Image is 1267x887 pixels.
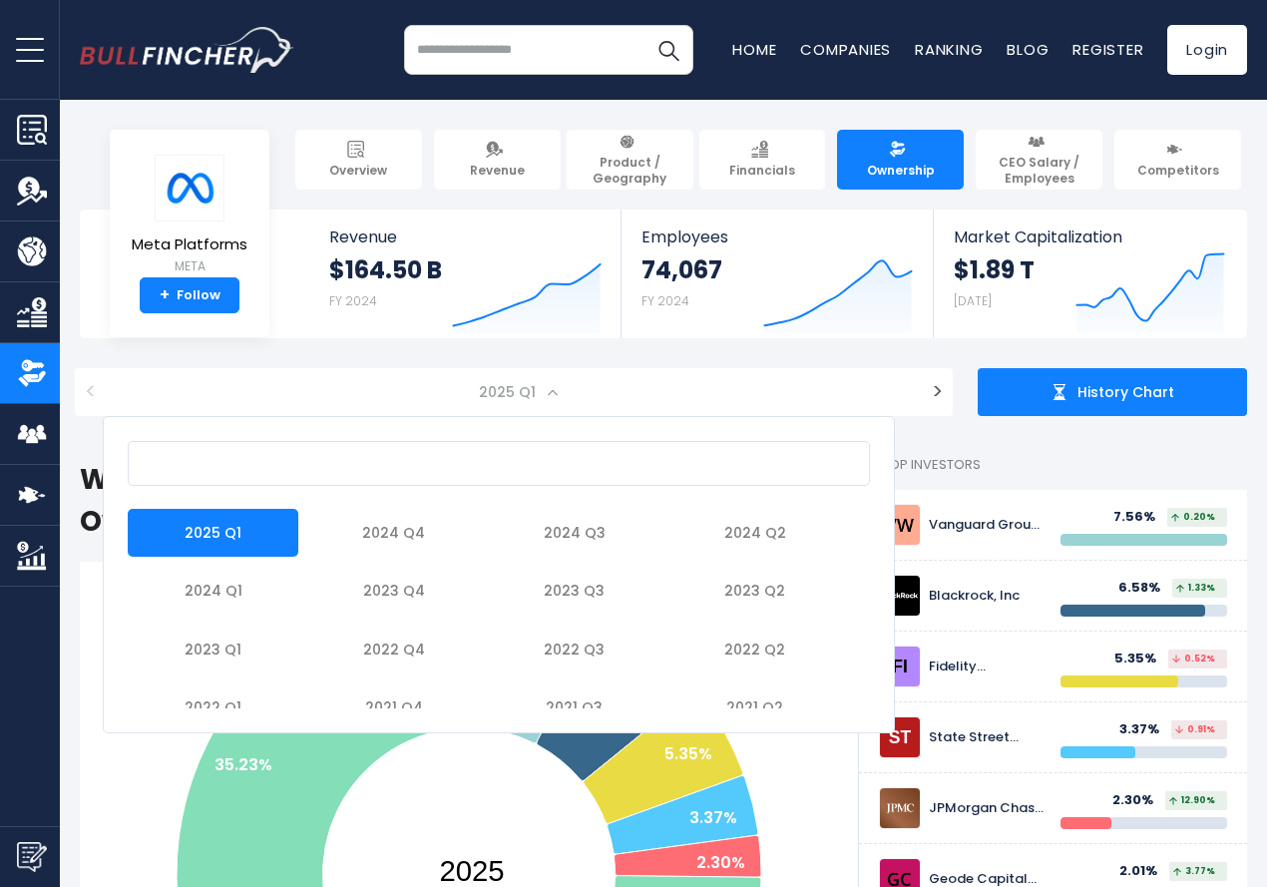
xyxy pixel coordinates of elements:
button: > [922,368,953,416]
div: Blackrock, Inc [929,588,1046,605]
img: Ownership [17,358,47,388]
li: 2024 Q1 [128,567,298,615]
li: 2023 Q4 [308,567,479,615]
div: JPMorgan Chase & CO [929,800,1046,817]
span: Competitors [1137,163,1219,179]
li: 2021 Q2 [669,683,840,731]
div: 2.30% [1112,792,1165,809]
li: 2022 Q3 [489,626,659,673]
a: Revenue [434,130,561,190]
li: 2023 Q2 [669,567,840,615]
span: 2025 Q1 [117,368,912,416]
input: Search [128,441,870,486]
div: State Street Corp [929,729,1046,746]
small: [DATE] [954,292,992,309]
small: META [132,257,247,275]
a: Register [1072,39,1143,60]
div: Vanguard Group Inc [929,517,1046,534]
a: Go to homepage [80,27,294,73]
text: 35.23% [214,753,272,776]
li: 2025 Q1 [128,509,298,557]
span: 0.91% [1175,725,1215,734]
strong: + [160,286,170,304]
img: history chart [1052,384,1067,400]
li: 2022 Q4 [308,626,479,673]
span: Overview [329,163,387,179]
small: FY 2024 [641,292,689,309]
strong: $164.50 B [329,254,442,285]
a: +Follow [140,277,239,313]
a: Revenue $164.50 B FY 2024 [309,210,622,338]
span: CEO Salary / Employees [985,155,1093,186]
a: Home [732,39,776,60]
a: Meta Platforms META [131,154,248,278]
span: Ownership [867,163,935,179]
li: 2022 Q2 [669,626,840,673]
li: 2024 Q4 [308,509,479,557]
a: Employees 74,067 FY 2024 [622,210,932,338]
div: 7.56% [1113,509,1167,526]
span: 3.77% [1173,867,1215,876]
span: Revenue [470,163,525,179]
span: Market Capitalization [954,227,1225,246]
a: Ranking [915,39,983,60]
a: Companies [800,39,891,60]
li: 2021 Q3 [489,683,659,731]
span: 2025 Q1 [471,378,548,406]
span: Financials [729,163,795,179]
small: FY 2024 [329,292,377,309]
text: 3.37% [689,806,737,829]
li: 2022 Q1 [128,683,298,731]
span: History Chart [1077,383,1174,401]
button: < [75,368,107,416]
a: CEO Salary / Employees [976,130,1102,190]
span: Product / Geography [576,155,684,186]
a: Ownership [837,130,964,190]
a: Financials [699,130,826,190]
div: 3.37% [1119,721,1171,738]
span: 12.90% [1169,796,1215,805]
li: 2024 Q3 [489,509,659,557]
text: 5.35% [664,742,712,765]
a: Overview [295,130,422,190]
a: Market Capitalization $1.89 T [DATE] [934,210,1245,338]
div: 5.35% [1114,651,1168,667]
li: 2021 Q4 [308,683,479,731]
span: 0.52% [1172,655,1215,664]
a: Competitors [1114,130,1241,190]
a: Blog [1007,39,1049,60]
div: 6.58% [1118,580,1172,597]
li: 2024 Q2 [669,509,840,557]
span: 0.20% [1171,513,1215,522]
span: 1.33% [1176,584,1215,593]
span: Revenue [329,227,602,246]
strong: 74,067 [641,254,722,285]
a: Login [1167,25,1247,75]
h1: Who owns Meta Platforms? - Meta Platforms (META) Ownership [80,459,858,543]
a: Product / Geography [567,130,693,190]
text: 2.30% [696,851,745,874]
div: Fidelity Investments (FMR) [929,659,1046,675]
img: bullfincher logo [80,27,294,73]
li: 2023 Q3 [489,567,659,615]
span: Employees [641,227,912,246]
strong: $1.89 T [954,254,1035,285]
h2: Top Investors [859,440,1247,490]
span: Meta Platforms [132,236,247,253]
button: Search [643,25,693,75]
li: 2023 Q1 [128,626,298,673]
div: 2.01% [1119,863,1169,880]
